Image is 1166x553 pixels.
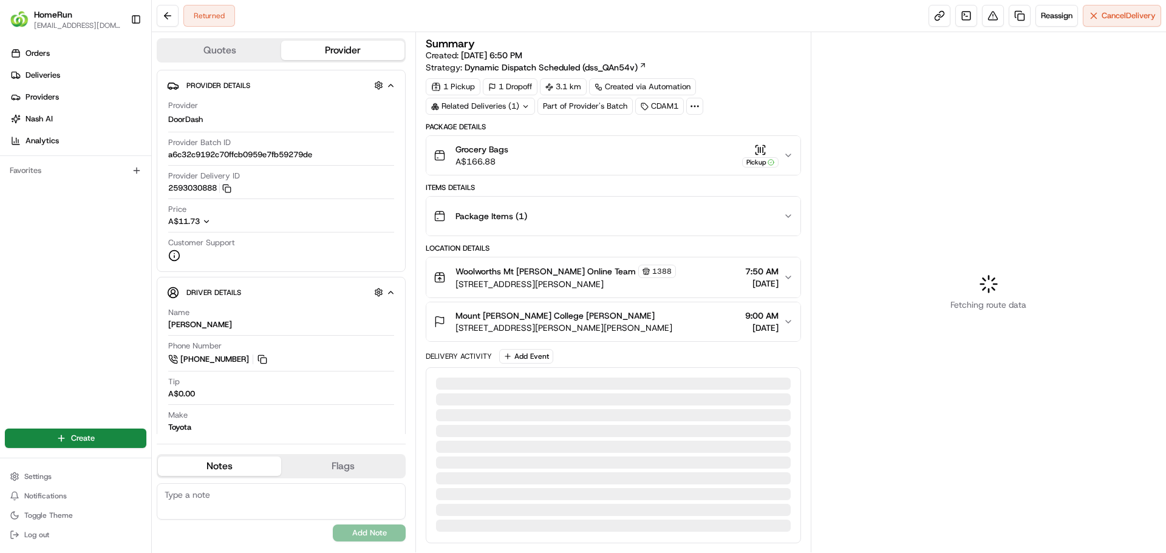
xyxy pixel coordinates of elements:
[540,78,587,95] div: 3.1 km
[426,302,800,341] button: Mount [PERSON_NAME] College [PERSON_NAME][STREET_ADDRESS][PERSON_NAME][PERSON_NAME]9:00 AM[DATE]
[168,388,195,399] div: A$0.00
[426,351,492,361] div: Delivery Activity
[742,144,779,168] button: Pickup
[168,100,198,111] span: Provider
[71,433,95,444] span: Create
[455,310,655,322] span: Mount [PERSON_NAME] College [PERSON_NAME]
[281,41,404,60] button: Provider
[426,61,647,73] div: Strategy:
[5,468,146,485] button: Settings
[5,487,146,504] button: Notifications
[499,349,553,364] button: Add Event
[426,197,800,236] button: Package Items (1)
[167,282,395,302] button: Driver Details
[652,266,672,276] span: 1388
[168,341,222,351] span: Phone Number
[426,98,535,115] div: Related Deliveries (1)
[1083,5,1161,27] button: CancelDelivery
[168,137,231,148] span: Provider Batch ID
[168,114,203,125] span: DoorDash
[483,78,537,95] div: 1 Dropoff
[26,70,60,81] span: Deliveries
[168,216,275,227] button: A$11.73
[168,171,240,182] span: Provider Delivery ID
[5,429,146,448] button: Create
[5,44,151,63] a: Orders
[5,66,151,85] a: Deliveries
[10,10,29,29] img: HomeRun
[455,143,508,155] span: Grocery Bags
[426,122,800,132] div: Package Details
[426,38,475,49] h3: Summary
[635,98,684,115] div: CDAM1
[168,237,235,248] span: Customer Support
[24,472,52,481] span: Settings
[742,157,779,168] div: Pickup
[168,376,180,387] span: Tip
[180,354,249,365] span: [PHONE_NUMBER]
[5,507,146,524] button: Toggle Theme
[168,353,269,366] a: [PHONE_NUMBER]
[34,21,121,30] button: [EMAIL_ADDRESS][DOMAIN_NAME]
[426,243,800,253] div: Location Details
[426,78,480,95] div: 1 Pickup
[745,265,779,277] span: 7:50 AM
[168,149,312,160] span: a6c32c9192c70ffcb0959e7fb59279de
[26,48,50,59] span: Orders
[745,277,779,290] span: [DATE]
[745,310,779,322] span: 9:00 AM
[461,50,522,61] span: [DATE] 6:50 PM
[455,322,672,334] span: [STREET_ADDRESS][PERSON_NAME][PERSON_NAME]
[24,511,73,520] span: Toggle Theme
[26,92,59,103] span: Providers
[168,204,186,215] span: Price
[168,216,200,226] span: A$11.73
[1102,10,1156,21] span: Cancel Delivery
[5,161,146,180] div: Favorites
[158,456,281,476] button: Notes
[26,135,59,146] span: Analytics
[1035,5,1078,27] button: Reassign
[426,49,522,61] span: Created:
[186,81,250,90] span: Provider Details
[168,410,188,421] span: Make
[1041,10,1072,21] span: Reassign
[950,299,1026,311] span: Fetching route data
[5,87,151,107] a: Providers
[455,278,676,290] span: [STREET_ADDRESS][PERSON_NAME]
[168,422,191,433] div: Toyota
[168,319,232,330] div: [PERSON_NAME]
[168,307,189,318] span: Name
[5,526,146,543] button: Log out
[5,5,126,34] button: HomeRunHomeRun[EMAIL_ADDRESS][DOMAIN_NAME]
[426,257,800,297] button: Woolworths Mt [PERSON_NAME] Online Team1388[STREET_ADDRESS][PERSON_NAME]7:50 AM[DATE]
[26,114,53,124] span: Nash AI
[186,288,241,297] span: Driver Details
[426,136,800,175] button: Grocery BagsA$166.88Pickup
[455,155,508,168] span: A$166.88
[455,210,527,222] span: Package Items ( 1 )
[465,61,647,73] a: Dynamic Dispatch Scheduled (dss_QAn54v)
[426,183,800,192] div: Items Details
[5,109,151,129] a: Nash AI
[34,8,72,21] button: HomeRun
[465,61,638,73] span: Dynamic Dispatch Scheduled (dss_QAn54v)
[167,75,395,95] button: Provider Details
[168,183,231,194] button: 2593030888
[158,41,281,60] button: Quotes
[24,491,67,501] span: Notifications
[5,131,151,151] a: Analytics
[281,456,404,476] button: Flags
[589,78,696,95] a: Created via Automation
[24,530,49,540] span: Log out
[745,322,779,334] span: [DATE]
[455,265,636,277] span: Woolworths Mt [PERSON_NAME] Online Team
